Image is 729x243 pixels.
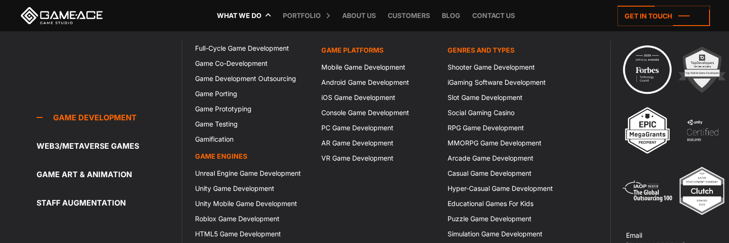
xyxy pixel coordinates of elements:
a: Game Development Outsourcing [189,71,316,86]
a: Game Co-Development [189,56,316,71]
a: Social Gaming Casino [442,105,568,120]
a: Game Art & Animation [37,165,182,184]
a: Game development [37,108,182,127]
a: Game Porting [189,86,316,101]
a: Educational Games For Kids [442,196,568,211]
a: Roblox Game Development [189,211,316,226]
strong: Email [626,231,642,239]
a: Genres and Types [442,41,568,60]
img: 3 [621,104,673,156]
a: Game Engines [189,147,316,166]
img: Technology council badge program ace 2025 game ace [621,44,673,96]
a: HTML5 Game Development [189,226,316,242]
a: Game Prototyping [189,101,316,117]
a: Android Game Development [316,75,442,90]
a: Slot Game Development [442,90,568,105]
a: iOS Game Development [316,90,442,105]
img: 4 [676,104,729,156]
a: Hyper-Casual Game Development [442,181,568,196]
a: AR Game Development [316,135,442,151]
img: 5 [621,165,673,217]
a: Gamification [189,132,316,147]
a: Shooter Game Development [442,60,568,75]
a: Casual Game Development [442,166,568,181]
a: Arcade Game Development [442,151,568,166]
a: RPG Game Development [442,120,568,135]
a: Unity Game Development [189,181,316,196]
a: Staff Augmentation [37,193,182,212]
a: Unreal Engine Game Development [189,166,316,181]
a: Full-Cycle Game Development [189,41,316,56]
a: Game Testing [189,117,316,132]
img: Top ar vr development company gaming 2025 game ace [676,165,728,217]
a: MMORPG Game Development [442,135,568,151]
a: Unity Mobile Game Development [189,196,316,211]
a: Puzzle Game Development [442,211,568,226]
a: Web3/Metaverse Games [37,136,182,155]
a: iGaming Software Development [442,75,568,90]
a: Mobile Game Development [316,60,442,75]
a: Console Game Development [316,105,442,120]
a: VR Game Development [316,151,442,166]
a: PC Game Development [316,120,442,135]
a: Game platforms [316,41,442,60]
a: Get in touch [617,6,710,26]
a: Simulation Game Development [442,226,568,242]
img: 2 [676,44,728,96]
